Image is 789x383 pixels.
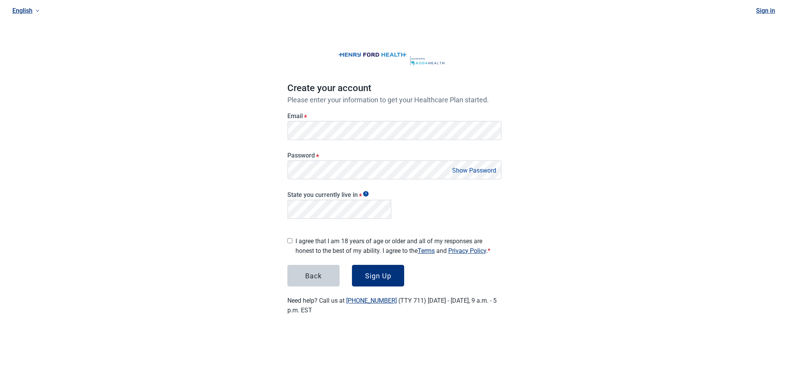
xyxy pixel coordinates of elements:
[287,265,340,286] button: Back
[448,247,486,254] a: Privacy Policy
[305,272,322,280] div: Back
[363,191,369,197] span: Show tooltip
[756,7,775,14] a: Sign in
[365,272,391,280] div: Sign Up
[488,247,490,254] span: Required field
[352,265,404,286] button: Sign Up
[287,297,497,314] label: Need help? Call us at (TTY 711) [DATE] - [DATE], 9 a.m. - 5 p.m. EST
[287,191,391,198] label: State you currently live in
[287,81,502,96] h1: Create your account
[287,96,502,104] p: Please enter your information to get your Healthcare Plan started.
[269,12,520,334] main: Main content
[287,152,502,159] label: Password
[450,165,499,176] button: Show Password
[418,247,435,254] a: Terms
[333,46,456,66] img: Koda Health
[295,236,502,256] label: I agree that I am 18 years of age or older and all of my responses are honest to the best of my a...
[36,9,39,13] span: down
[287,112,502,120] label: Email
[9,4,43,17] a: Current language: English
[346,297,397,304] a: [PHONE_NUMBER]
